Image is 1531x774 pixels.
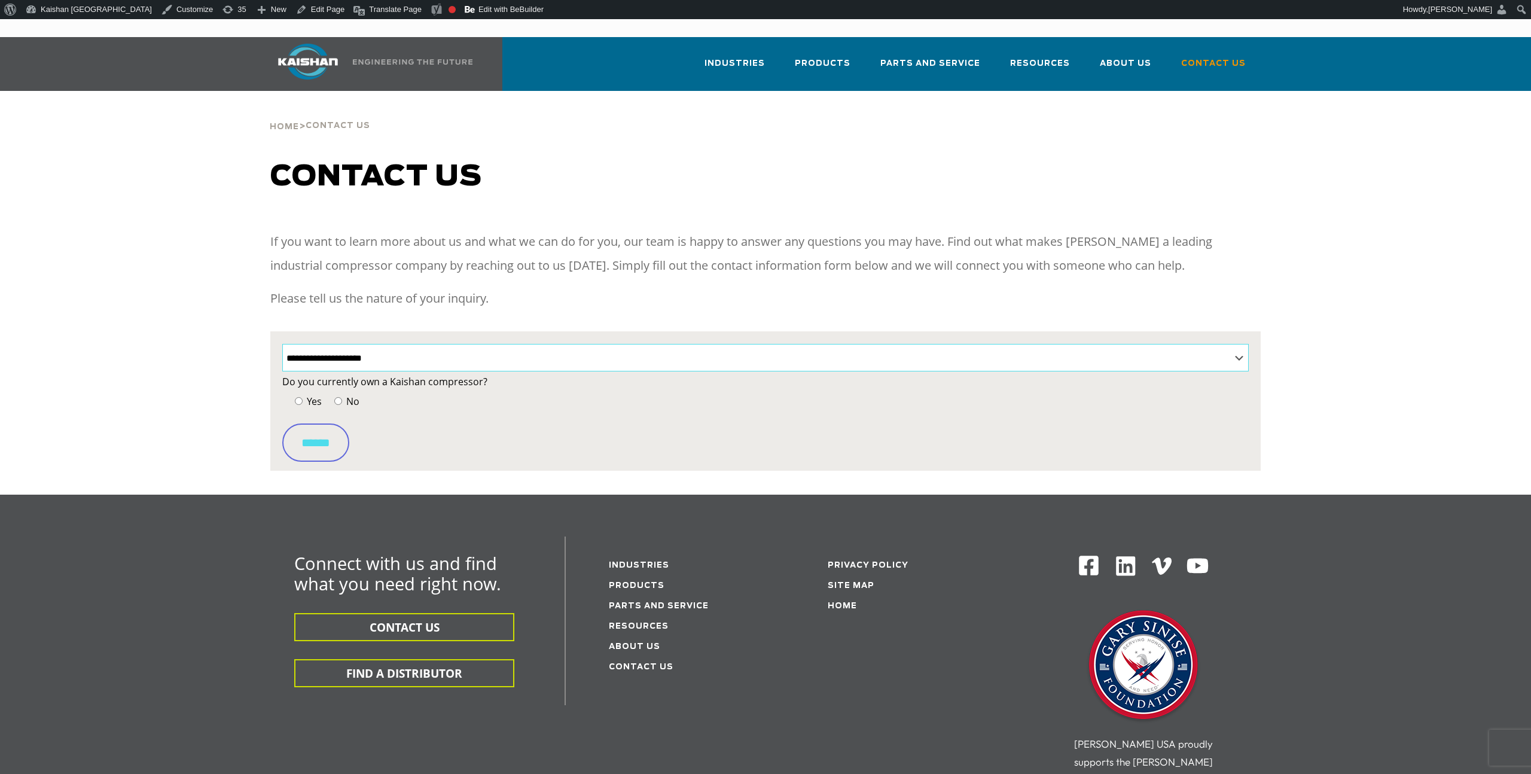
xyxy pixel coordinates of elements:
a: About Us [1100,48,1151,89]
a: Industries [704,48,765,89]
span: Contact Us [1181,57,1246,71]
span: No [344,395,359,408]
span: Products [795,57,850,71]
span: Industries [704,57,765,71]
span: [PERSON_NAME] [1428,5,1492,14]
a: Privacy Policy [828,562,908,569]
a: About Us [609,643,660,651]
img: kaishan logo [263,44,353,80]
a: Site Map [828,582,874,590]
a: Contact Us [1181,48,1246,89]
a: Contact Us [609,663,673,671]
form: Contact form [282,373,1249,462]
label: Do you currently own a Kaishan compressor? [282,373,1249,390]
button: FIND A DISTRIBUTOR [294,659,514,687]
span: About Us [1100,57,1151,71]
a: Parts and service [609,602,709,610]
a: Parts and Service [880,48,980,89]
span: Parts and Service [880,57,980,71]
p: Please tell us the nature of your inquiry. [270,287,1261,310]
span: Connect with us and find what you need right now. [294,551,501,595]
input: No [334,397,342,405]
a: Products [795,48,850,89]
a: Resources [609,623,669,630]
a: Kaishan USA [263,37,475,91]
div: Focus keyphrase not set [449,6,456,13]
span: Contact us [270,163,482,191]
p: If you want to learn more about us and what we can do for you, our team is happy to answer any qu... [270,230,1261,278]
a: Industries [609,562,669,569]
img: Vimeo [1152,557,1172,575]
input: Yes [295,397,303,405]
span: Resources [1010,57,1070,71]
img: Engineering the future [353,59,472,65]
a: Home [270,121,299,132]
div: > [270,91,370,136]
button: CONTACT US [294,613,514,641]
span: Home [270,123,299,131]
img: Youtube [1186,554,1209,578]
a: Resources [1010,48,1070,89]
span: Contact Us [306,122,370,130]
img: Facebook [1078,554,1100,577]
a: Products [609,582,664,590]
a: Home [828,602,857,610]
img: Gary Sinise Foundation [1084,607,1203,726]
span: Yes [304,395,322,408]
img: Linkedin [1114,554,1137,578]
